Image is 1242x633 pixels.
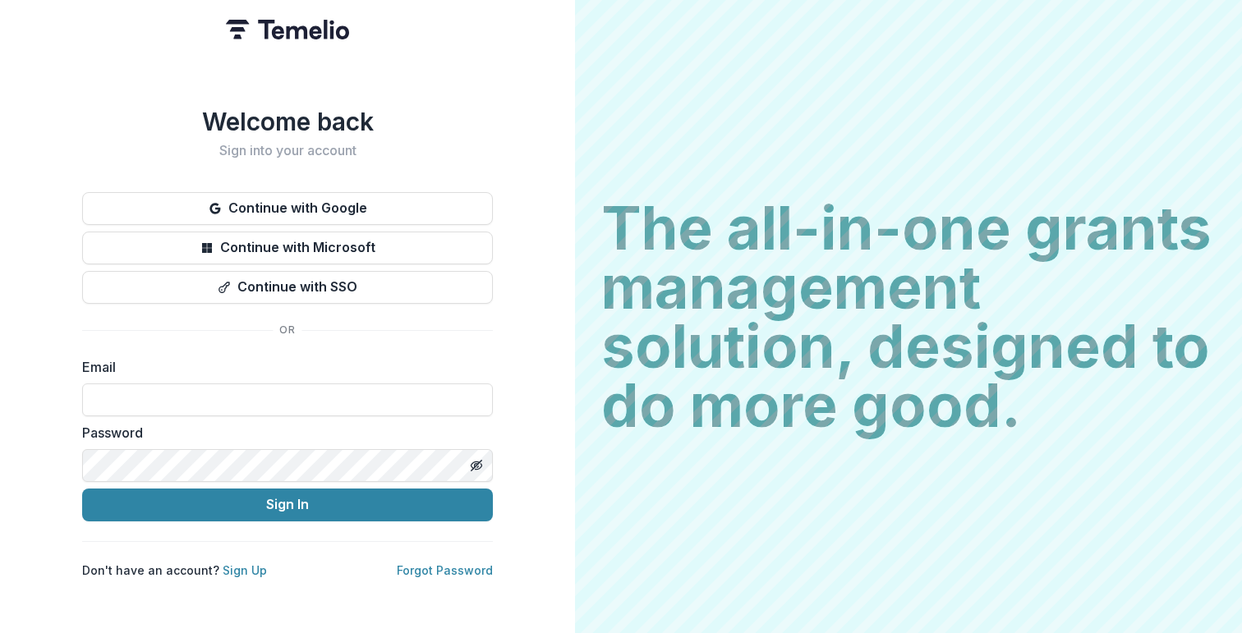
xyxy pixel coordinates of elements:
[223,563,267,577] a: Sign Up
[82,271,493,304] button: Continue with SSO
[82,357,483,377] label: Email
[82,143,493,158] h2: Sign into your account
[463,452,490,479] button: Toggle password visibility
[82,232,493,264] button: Continue with Microsoft
[82,489,493,521] button: Sign In
[82,423,483,443] label: Password
[82,107,493,136] h1: Welcome back
[397,563,493,577] a: Forgot Password
[82,562,267,579] p: Don't have an account?
[226,20,349,39] img: Temelio
[82,192,493,225] button: Continue with Google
